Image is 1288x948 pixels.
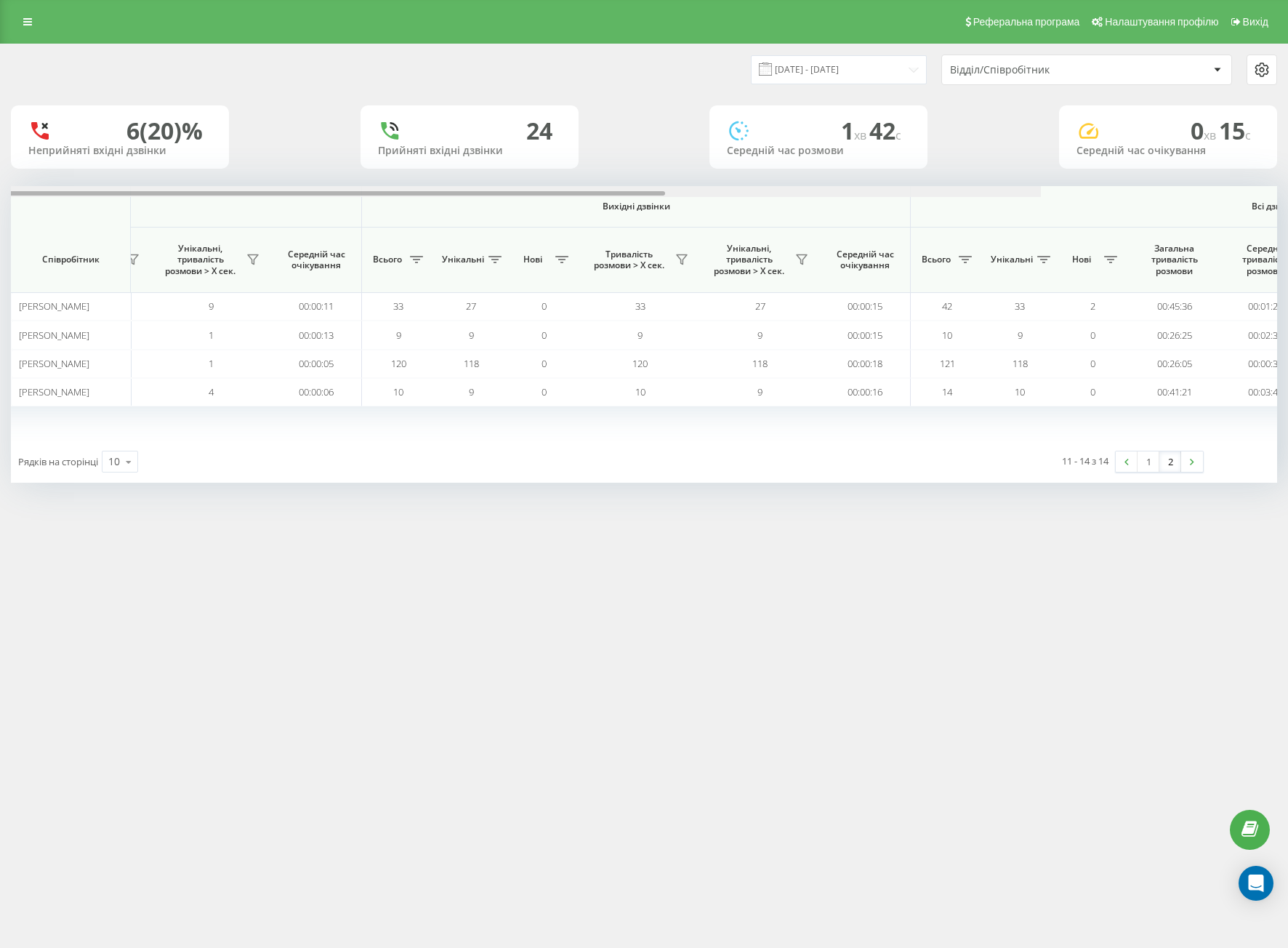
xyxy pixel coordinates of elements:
span: 2 [1090,300,1095,313]
span: 0 [1191,115,1219,146]
span: 0 [1090,357,1095,370]
div: Open Intercom Messenger [1239,866,1273,901]
span: [PERSON_NAME] [19,357,89,370]
div: 6 (20)% [126,117,203,145]
span: Нові [515,254,551,265]
span: 33 [393,300,403,313]
span: 0 [542,329,547,342]
span: 118 [752,357,768,370]
td: 00:00:05 [271,350,362,378]
span: Рядків на сторінці [18,455,98,468]
td: 00:00:06 [271,378,362,406]
a: 2 [1159,451,1181,472]
td: 00:00:13 [271,321,362,349]
span: хв [854,127,869,143]
span: Унікальні [991,254,1033,265]
span: 10 [635,385,645,398]
div: Неприйняті вхідні дзвінки [28,145,212,157]
span: 1 [209,329,214,342]
span: Тривалість розмови > Х сек. [587,249,671,271]
span: 14 [942,385,952,398]
span: 10 [393,385,403,398]
span: 15 [1219,115,1251,146]
td: 00:00:15 [820,321,911,349]
span: 9 [396,329,401,342]
span: 27 [755,300,765,313]
td: 00:26:05 [1129,350,1220,378]
div: 11 - 14 з 14 [1062,454,1108,468]
span: Середній час очікування [831,249,899,271]
div: Середній час очікування [1076,145,1260,157]
span: Нові [1063,254,1100,265]
span: c [895,127,901,143]
a: 1 [1138,451,1159,472]
span: 118 [1013,357,1028,370]
span: 1 [841,115,869,146]
span: 121 [940,357,955,370]
span: Всього [369,254,406,265]
span: Унікальні, тривалість розмови > Х сек. [158,243,242,277]
span: 0 [542,300,547,313]
span: 9 [1018,329,1023,342]
span: [PERSON_NAME] [19,300,89,313]
span: 33 [635,300,645,313]
span: c [1245,127,1251,143]
td: 00:41:21 [1129,378,1220,406]
span: 9 [469,385,474,398]
td: 00:00:11 [271,292,362,321]
span: 0 [542,385,547,398]
span: 9 [209,300,214,313]
span: [PERSON_NAME] [19,329,89,342]
span: Вихід [1243,16,1268,28]
span: Співробітник [23,254,118,265]
span: 27 [466,300,476,313]
span: 9 [469,329,474,342]
span: Вихідні дзвінки [396,201,877,212]
span: 9 [757,329,762,342]
div: Відділ/Співробітник [950,64,1124,76]
span: хв [1204,127,1219,143]
div: 10 [108,454,120,469]
span: 0 [1090,329,1095,342]
span: 4 [209,385,214,398]
span: 33 [1015,300,1025,313]
span: Всього [918,254,954,265]
div: Прийняті вхідні дзвінки [378,145,561,157]
span: 9 [757,385,762,398]
span: Реферальна програма [973,16,1080,28]
span: 0 [542,357,547,370]
span: 42 [869,115,901,146]
span: 118 [464,357,479,370]
span: 1 [209,357,214,370]
span: Загальна тривалість розмови [1140,243,1209,277]
span: 120 [632,357,648,370]
span: 42 [942,300,952,313]
td: 00:26:25 [1129,321,1220,349]
td: 00:45:36 [1129,292,1220,321]
div: Середній час розмови [727,145,910,157]
span: 10 [1015,385,1025,398]
div: 24 [526,117,552,145]
span: 10 [942,329,952,342]
td: 00:00:18 [820,350,911,378]
span: Унікальні, тривалість розмови > Х сек. [707,243,791,277]
span: Унікальні [442,254,484,265]
span: 0 [1090,385,1095,398]
span: 120 [391,357,406,370]
span: [PERSON_NAME] [19,385,89,398]
td: 00:00:16 [820,378,911,406]
td: 00:00:15 [820,292,911,321]
span: 9 [637,329,643,342]
span: Середній час очікування [282,249,350,271]
span: Налаштування профілю [1105,16,1218,28]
